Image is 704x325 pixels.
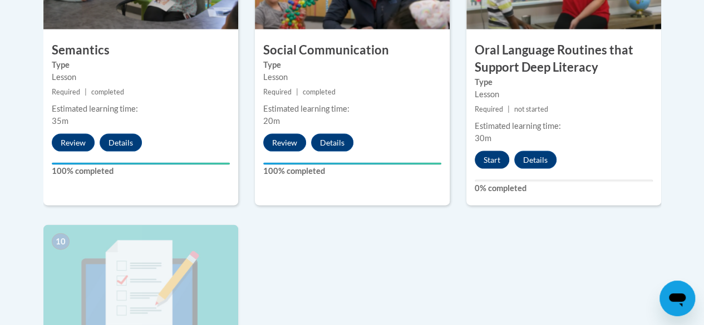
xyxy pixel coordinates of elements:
[466,42,661,76] h3: Oral Language Routines that Support Deep Literacy
[255,42,450,59] h3: Social Communication
[43,42,238,59] h3: Semantics
[52,165,230,177] label: 100% completed
[659,281,695,316] iframe: Button to launch messaging window
[303,88,336,96] span: completed
[52,163,230,165] div: Your progress
[52,59,230,71] label: Type
[263,163,441,165] div: Your progress
[475,151,509,169] button: Start
[296,88,298,96] span: |
[91,88,124,96] span: completed
[100,134,142,152] button: Details
[475,120,653,132] div: Estimated learning time:
[52,233,70,250] span: 10
[263,88,292,96] span: Required
[85,88,87,96] span: |
[52,103,230,115] div: Estimated learning time:
[475,133,491,143] span: 30m
[475,105,503,113] span: Required
[52,134,95,152] button: Review
[52,116,68,126] span: 35m
[475,76,653,88] label: Type
[263,116,280,126] span: 20m
[263,59,441,71] label: Type
[475,182,653,194] label: 0% completed
[475,88,653,101] div: Lesson
[311,134,353,152] button: Details
[514,151,557,169] button: Details
[263,71,441,83] div: Lesson
[508,105,510,113] span: |
[52,88,80,96] span: Required
[514,105,548,113] span: not started
[263,165,441,177] label: 100% completed
[263,134,306,152] button: Review
[263,103,441,115] div: Estimated learning time:
[52,71,230,83] div: Lesson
